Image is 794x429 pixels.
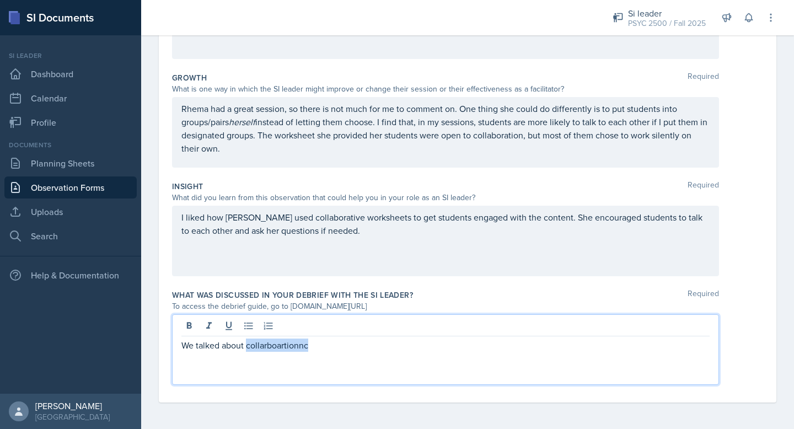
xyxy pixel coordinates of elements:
[172,192,719,203] div: What did you learn from this observation that could help you in your role as an SI leader?
[628,18,706,29] div: PSYC 2500 / Fall 2025
[172,83,719,95] div: What is one way in which the SI leader might improve or change their session or their effectivene...
[229,116,255,128] em: herself
[4,264,137,286] div: Help & Documentation
[172,72,207,83] label: Growth
[4,176,137,199] a: Observation Forms
[4,87,137,109] a: Calendar
[181,211,710,237] p: I liked how [PERSON_NAME] used collaborative worksheets to get students engaged with the content....
[172,181,203,192] label: Insight
[4,51,137,61] div: Si leader
[172,289,413,301] label: What was discussed in your debrief with the SI Leader?
[688,289,719,301] span: Required
[4,63,137,85] a: Dashboard
[4,201,137,223] a: Uploads
[4,111,137,133] a: Profile
[4,152,137,174] a: Planning Sheets
[35,400,110,411] div: [PERSON_NAME]
[4,140,137,150] div: Documents
[172,301,719,312] div: To access the debrief guide, go to [DOMAIN_NAME][URL]
[181,102,710,155] p: Rhema had a great session, so there is not much for me to comment on. One thing she could do diff...
[688,72,719,83] span: Required
[35,411,110,422] div: [GEOGRAPHIC_DATA]
[181,339,710,352] p: We talked about collarboartionnc
[688,181,719,192] span: Required
[628,7,706,20] div: Si leader
[4,225,137,247] a: Search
